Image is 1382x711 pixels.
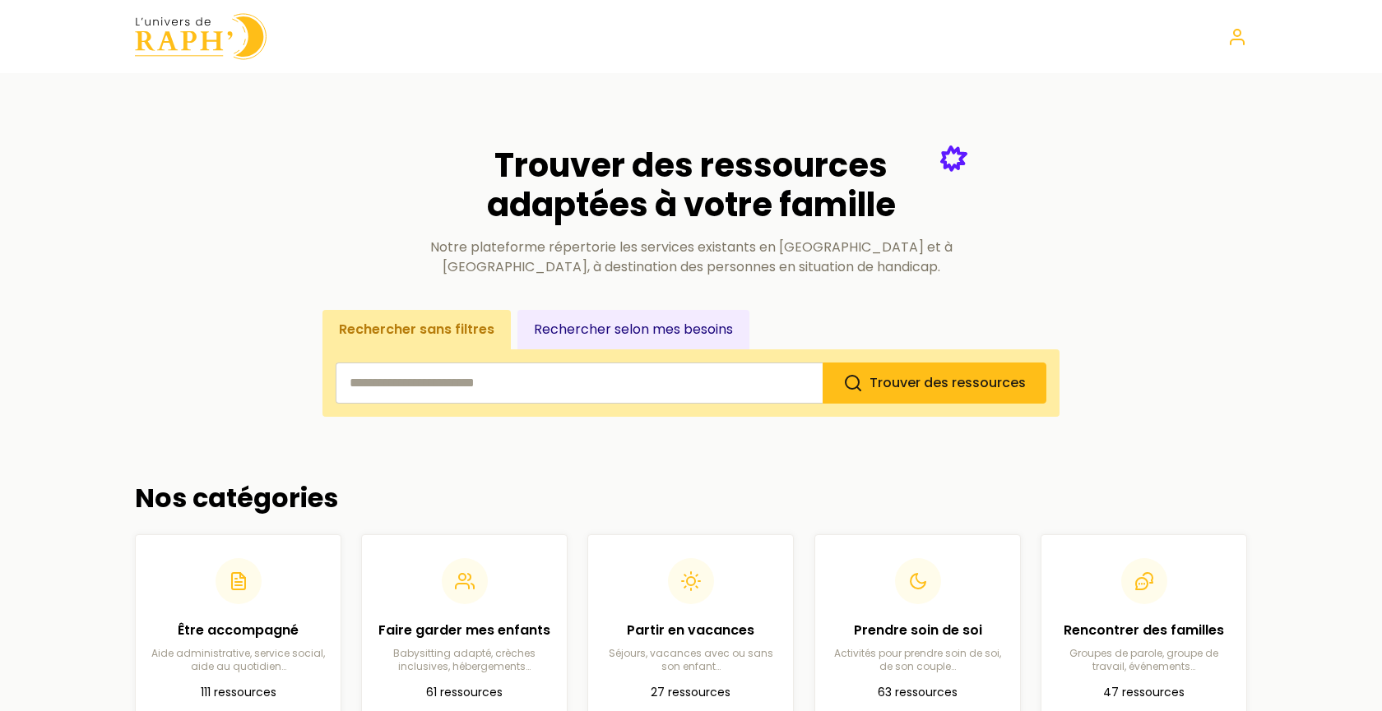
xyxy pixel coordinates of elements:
[517,310,749,349] button: Rechercher selon mes besoins
[870,373,1026,392] span: Trouver des ressources
[828,647,1007,673] p: Activités pour prendre soin de soi, de son couple…
[135,482,1247,514] h2: Nos catégories
[149,647,327,673] p: Aide administrative, service social, aide au quotidien…
[375,683,554,703] p: 61 ressources
[415,238,967,277] p: Notre plateforme répertorie les services existants en [GEOGRAPHIC_DATA] et à [GEOGRAPHIC_DATA], à...
[601,683,780,703] p: 27 ressources
[375,621,554,640] h2: Faire garder mes enfants
[149,683,327,703] p: 111 ressources
[415,145,967,224] h2: Trouver des ressources adaptées à votre famille
[1055,683,1233,703] p: 47 ressources
[601,621,780,640] h2: Partir en vacances
[940,145,967,172] img: Étoile
[1055,647,1233,673] p: Groupes de parole, groupe de travail, événements…
[601,647,780,673] p: Séjours, vacances avec ou sans son enfant…
[1055,621,1233,640] h2: Rencontrer des familles
[823,362,1046,404] button: Trouver des ressources
[1227,27,1247,47] a: Se connecter
[135,13,267,60] img: Univers de Raph logo
[375,647,554,673] p: Babysitting adapté, crèches inclusives, hébergements…
[828,683,1007,703] p: 63 ressources
[322,310,511,349] button: Rechercher sans filtres
[149,621,327,640] h2: Être accompagné
[828,621,1007,640] h2: Prendre soin de soi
